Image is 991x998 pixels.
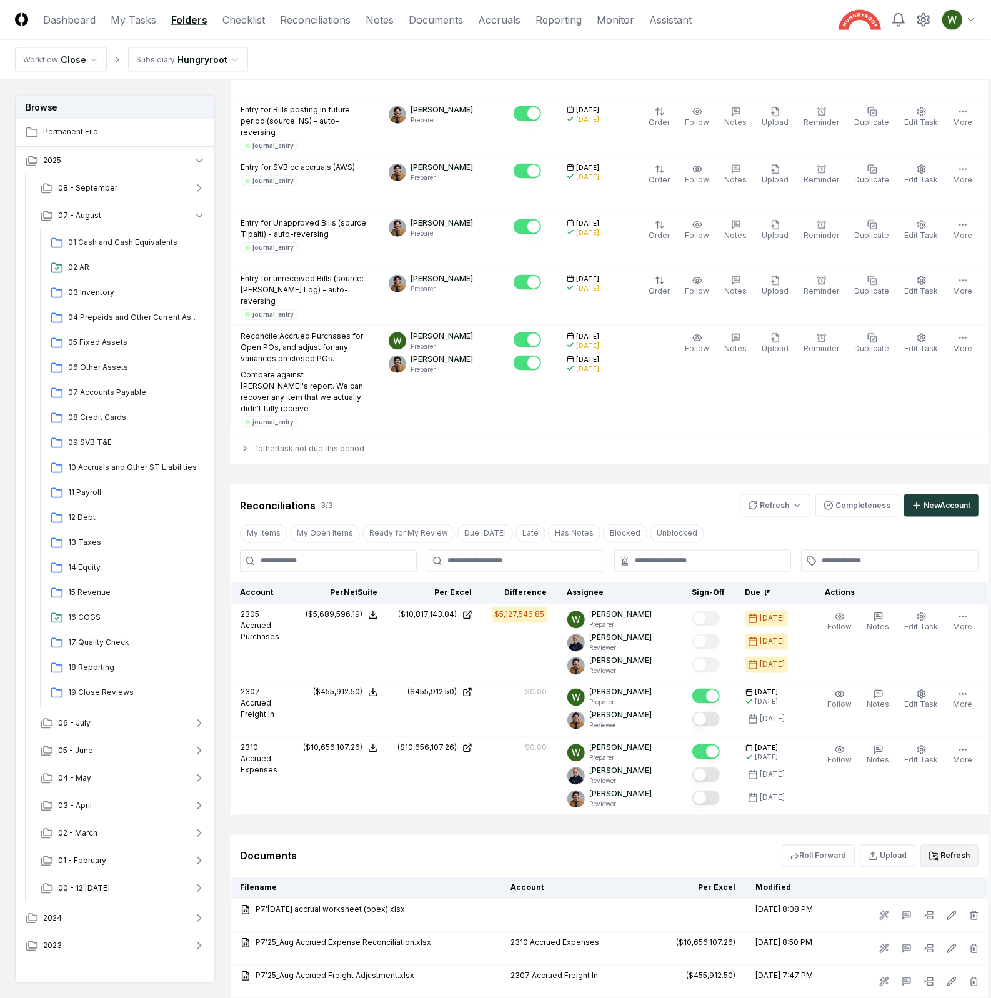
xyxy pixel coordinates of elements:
[46,407,206,429] a: 08 Credit Cards
[577,364,600,374] div: [DATE]
[577,219,600,228] span: [DATE]
[514,164,541,179] button: Mark complete
[68,562,201,573] span: 14 Equity
[828,756,852,765] span: Follow
[240,498,316,513] div: Reconciliations
[68,612,201,623] span: 16 COGS
[16,147,216,174] button: 2025
[15,47,248,72] nav: breadcrumb
[252,417,294,427] div: journal_entry
[389,332,406,350] img: ACg8ocIK_peNeqvot3Ahh9567LsVhi0q3GD2O_uFDzmfmpbAfkCWeQ=s96-c
[802,104,842,131] button: Reminder
[865,609,892,636] button: Notes
[46,582,206,604] a: 15 Revenue
[567,657,585,675] img: ACg8ocIj8Ed1971QfF93IUVvJX6lPm3y0CRToLvfAg4p8TYQk6NAZIo=s96-c
[725,344,747,353] span: Notes
[902,609,941,636] button: Edit Task
[692,634,720,649] button: Mark complete
[762,175,789,184] span: Upload
[398,742,457,754] div: ($10,656,107.26)
[252,243,294,252] div: journal_entry
[290,524,360,543] button: My Open Items
[567,744,585,762] img: ACg8ocIK_peNeqvot3Ahh9567LsVhi0q3GD2O_uFDzmfmpbAfkCWeQ=s96-c
[649,117,670,127] span: Order
[692,712,720,727] button: Mark complete
[683,162,712,188] button: Follow
[902,273,941,299] button: Edit Task
[46,432,206,454] a: 09 SVB T&E
[43,940,62,951] span: 2023
[692,611,720,626] button: Mark complete
[304,742,363,754] div: ($10,656,107.26)
[577,163,600,172] span: [DATE]
[548,524,600,543] button: Has Notes
[46,532,206,554] a: 13 Taxes
[902,104,941,131] button: Edit Task
[647,217,673,244] button: Order
[920,845,979,867] button: Refresh
[755,688,779,697] span: [DATE]
[590,698,652,707] p: Preparer
[314,687,378,698] button: ($455,912.50)
[577,355,600,364] span: [DATE]
[760,104,792,131] button: Upload
[68,462,201,473] span: 10 Accruals and Other ST Liabilities
[46,632,206,654] a: 17 Quality Check
[692,689,720,704] button: Mark complete
[905,175,939,184] span: Edit Task
[222,12,265,27] a: Checklist
[68,337,201,348] span: 05 Fixed Assets
[577,284,600,293] div: [DATE]
[389,164,406,181] img: ACg8ocIj8Ed1971QfF93IUVvJX6lPm3y0CRToLvfAg4p8TYQk6NAZIo=s96-c
[802,273,842,299] button: Reminder
[760,162,792,188] button: Upload
[942,10,962,30] img: ACg8ocIK_peNeqvot3Ahh9567LsVhi0q3GD2O_uFDzmfmpbAfkCWeQ=s96-c
[252,310,294,319] div: journal_entry
[304,742,378,754] button: ($10,656,107.26)
[46,657,206,679] a: 18 Reporting
[762,117,789,127] span: Upload
[31,819,216,847] button: 02 - March
[241,217,369,240] p: Entry for Unapproved Bills (source: Tipalti) - auto-reversing
[68,512,201,523] span: 12 Debt
[46,257,206,279] a: 02 AR
[692,657,720,672] button: Mark complete
[804,286,840,296] span: Reminder
[685,117,710,127] span: Follow
[31,764,216,792] button: 04 - May
[951,742,975,769] button: More
[31,737,216,764] button: 05 - June
[590,687,652,698] p: [PERSON_NAME]
[951,609,975,636] button: More
[567,712,585,729] img: ACg8ocIj8Ed1971QfF93IUVvJX6lPm3y0CRToLvfAg4p8TYQk6NAZIo=s96-c
[68,587,201,598] span: 15 Revenue
[590,632,652,644] p: [PERSON_NAME]
[577,228,600,237] div: [DATE]
[16,174,216,904] div: 2025
[411,116,474,125] p: Preparer
[241,610,259,619] span: 2305
[902,217,941,244] button: Edit Task
[43,12,96,27] a: Dashboard
[366,12,394,27] a: Notes
[682,582,735,604] th: Sign-Off
[46,557,206,579] a: 14 Equity
[597,12,634,27] a: Monitor
[314,687,363,698] div: ($455,912.50)
[408,687,457,698] div: ($455,912.50)
[567,767,585,785] img: ACg8ocLvq7MjQV6RZF1_Z8o96cGG_vCwfvrLdMx8PuJaibycWA8ZaAE=s96-c
[649,175,670,184] span: Order
[241,104,369,138] p: Entry for Bills posting in future period (source: NS) - auto-reversing
[951,104,975,131] button: More
[867,622,890,632] span: Notes
[241,687,260,697] span: 2307
[241,971,491,982] a: P7'25_Aug Accrued Freight Adjustment.xlsx
[58,745,93,756] span: 05 - June
[58,182,117,194] span: 08 - September
[590,621,652,630] p: Preparer
[46,357,206,379] a: 06 Other Assets
[825,687,855,713] button: Follow
[230,433,989,464] div: 1 other task not due this period
[590,667,652,676] p: Reviewer
[567,611,585,629] img: ACg8ocIK_peNeqvot3Ahh9567LsVhi0q3GD2O_uFDzmfmpbAfkCWeQ=s96-c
